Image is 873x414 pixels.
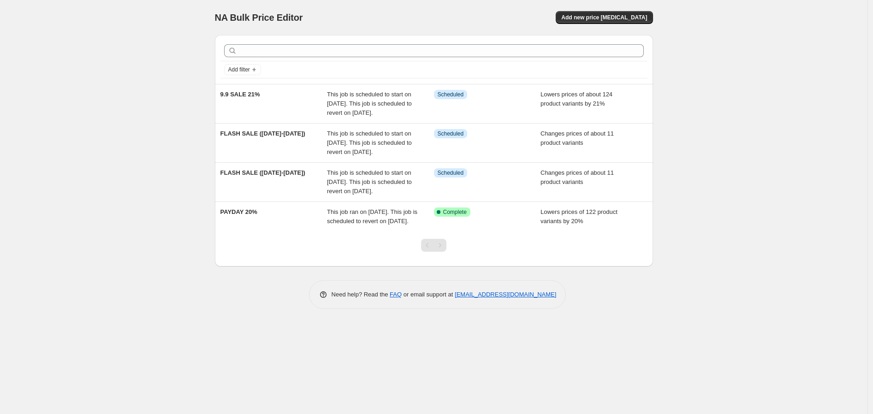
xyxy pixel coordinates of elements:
span: This job is scheduled to start on [DATE]. This job is scheduled to revert on [DATE]. [327,169,412,195]
span: Add filter [228,66,250,73]
span: This job is scheduled to start on [DATE]. This job is scheduled to revert on [DATE]. [327,130,412,155]
span: Scheduled [438,91,464,98]
span: This job is scheduled to start on [DATE]. This job is scheduled to revert on [DATE]. [327,91,412,116]
span: Add new price [MEDICAL_DATA] [561,14,647,21]
span: 9.9 SALE 21% [220,91,260,98]
button: Add filter [224,64,261,75]
nav: Pagination [421,239,446,252]
span: Need help? Read the [332,291,390,298]
span: Scheduled [438,130,464,137]
button: Add new price [MEDICAL_DATA] [556,11,653,24]
span: This job ran on [DATE]. This job is scheduled to revert on [DATE]. [327,208,417,225]
span: Changes prices of about 11 product variants [540,130,614,146]
span: Lowers prices of 122 product variants by 20% [540,208,618,225]
a: [EMAIL_ADDRESS][DOMAIN_NAME] [455,291,556,298]
span: Complete [443,208,467,216]
span: FLASH SALE ([DATE]-[DATE]) [220,169,305,176]
span: Lowers prices of about 124 product variants by 21% [540,91,612,107]
a: FAQ [390,291,402,298]
span: Changes prices of about 11 product variants [540,169,614,185]
span: FLASH SALE ([DATE]-[DATE]) [220,130,305,137]
span: PAYDAY 20% [220,208,257,215]
span: Scheduled [438,169,464,177]
span: NA Bulk Price Editor [215,12,303,23]
span: or email support at [402,291,455,298]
